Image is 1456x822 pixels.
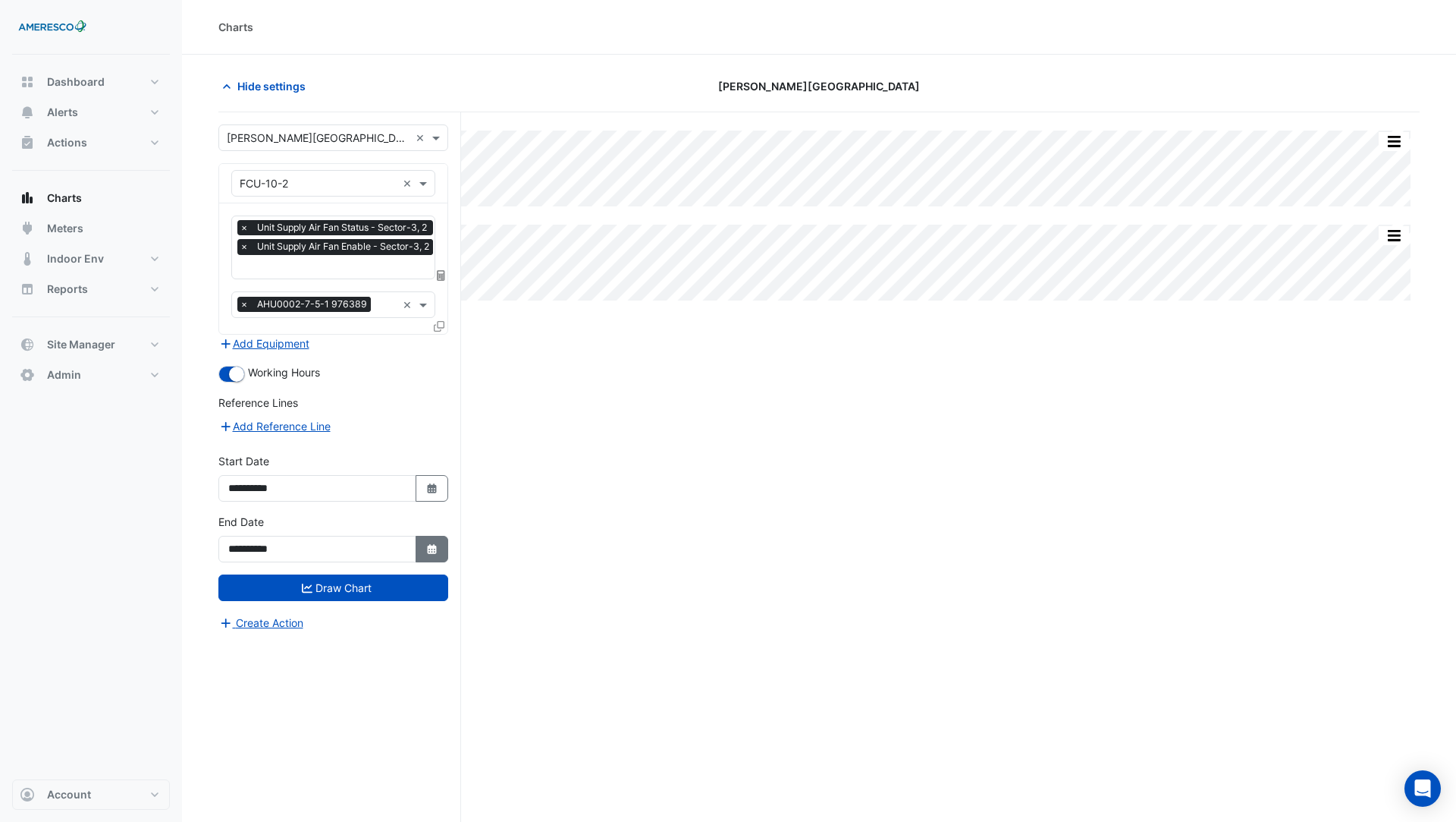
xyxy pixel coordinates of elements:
img: Company Logo [18,12,86,43]
span: Meters [47,221,83,236]
span: Clear [403,297,416,313]
button: Create Action [218,614,304,631]
div: Charts [218,19,253,35]
span: Account [47,787,91,802]
fa-icon: Select Date [425,543,439,556]
app-icon: Actions [20,135,35,150]
span: Clone Favourites and Tasks from this Equipment to other Equipment [434,320,444,332]
button: Reports [12,274,170,304]
span: [PERSON_NAME][GEOGRAPHIC_DATA] [718,78,920,94]
span: Admin [47,367,81,383]
button: Charts [12,183,170,213]
app-icon: Meters [20,221,35,236]
span: Working Hours [248,366,320,379]
div: Open Intercom Messenger [1404,770,1441,807]
span: Unit Supply Air Fan Status - Sector-3, 2 [253,220,431,235]
span: Charts [47,191,82,206]
span: Alerts [47,105,78,120]
span: Clear [416,130,428,146]
span: Indoor Env [47,251,104,266]
span: Site Manager [47,337,115,352]
button: Hide settings [218,73,315,99]
app-icon: Admin [20,367,35,383]
button: Indoor Env [12,244,170,274]
button: Add Equipment [218,335,310,352]
button: Admin [12,360,170,390]
span: × [237,239,251,254]
button: Dashboard [12,67,170,97]
button: More Options [1379,226,1409,245]
span: Choose Function [435,269,448,282]
button: More Options [1379,132,1409,151]
span: Actions [47,135,87,150]
app-icon: Site Manager [20,337,35,352]
button: Actions [12,128,170,158]
span: Clear [403,175,416,191]
span: × [237,297,251,312]
span: × [237,220,251,235]
fa-icon: Select Date [425,482,439,495]
label: End Date [218,514,264,530]
button: Meters [12,213,170,244]
app-icon: Charts [20,191,35,206]
app-icon: Dashboard [20,74,35,90]
app-icon: Reports [20,282,35,297]
app-icon: Indoor Env [20,251,35,266]
span: AHU0002-7-5-1 976389 [253,297,371,312]
app-icon: Alerts [20,105,35,120]
button: Alerts [12,97,170,128]
span: Unit Supply Air Fan Enable - Sector-3, 2 [253,239,433,254]
span: Hide settings [237,78,306,94]
label: Reference Lines [218,395,298,411]
button: Site Manager [12,329,170,360]
span: Dashboard [47,74,105,90]
button: Add Reference Line [218,417,331,435]
button: Draw Chart [218,575,448,601]
label: Start Date [218,453,269,469]
span: Reports [47,282,88,297]
button: Account [12,779,170,810]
